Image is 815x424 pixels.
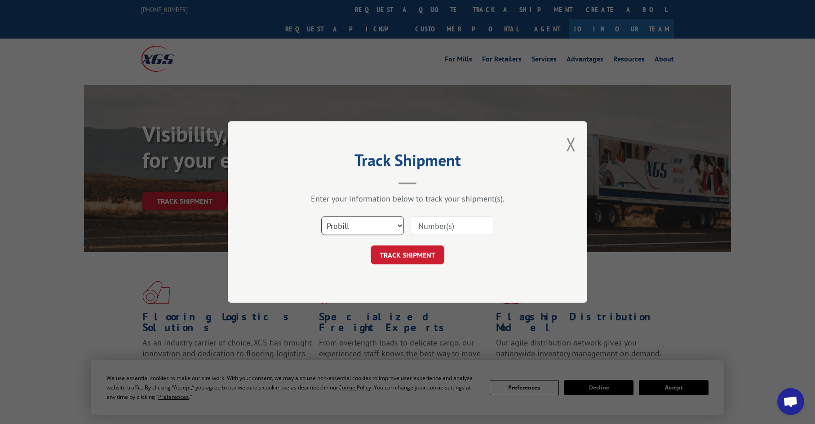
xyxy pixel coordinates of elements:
div: Enter your information below to track your shipment(s). [273,193,542,204]
button: Close modal [566,132,576,156]
button: TRACK SHIPMENT [371,245,444,264]
h2: Track Shipment [273,154,542,171]
div: Open chat [777,388,804,415]
input: Number(s) [411,216,493,235]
